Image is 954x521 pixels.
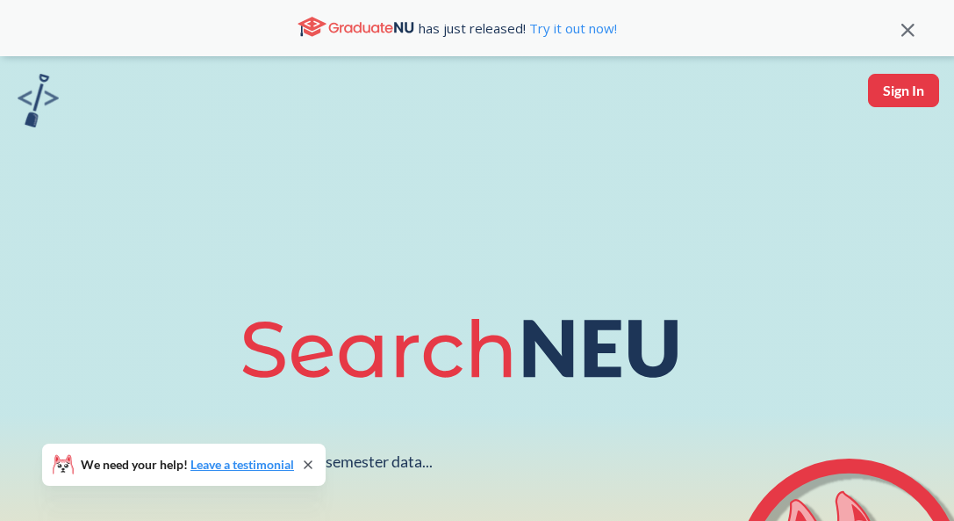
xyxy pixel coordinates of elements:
span: has just released! [419,18,617,38]
span: We need your help! [81,459,294,471]
a: Leave a testimonial [190,457,294,472]
button: Sign In [868,74,939,107]
a: sandbox logo [18,74,59,133]
a: Try it out now! [526,19,617,37]
div: Loading semester data... [269,452,433,472]
img: sandbox logo [18,74,59,127]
